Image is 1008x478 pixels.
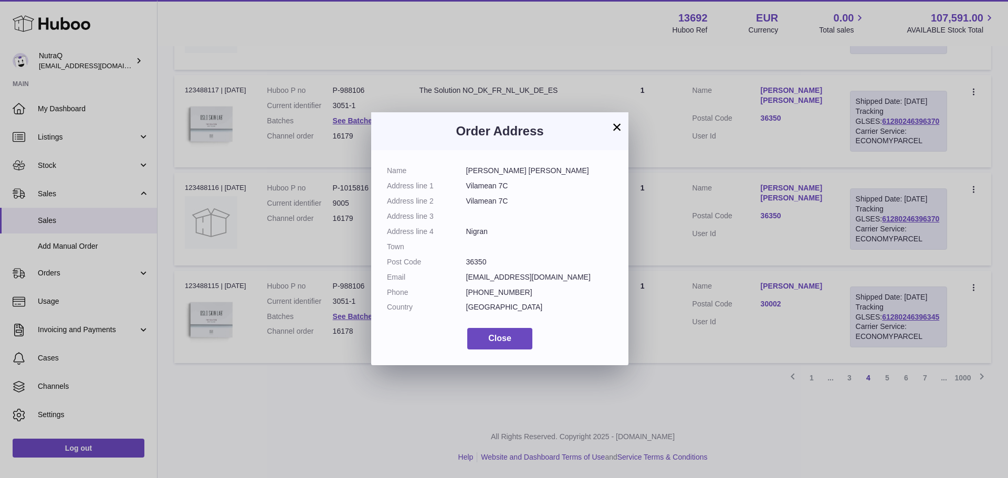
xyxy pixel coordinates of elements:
[466,288,613,298] dd: [PHONE_NUMBER]
[466,227,613,237] dd: Nigran
[387,257,466,267] dt: Post Code
[387,302,466,312] dt: Country
[387,196,466,206] dt: Address line 2
[466,302,613,312] dd: [GEOGRAPHIC_DATA]
[466,257,613,267] dd: 36350
[387,181,466,191] dt: Address line 1
[387,211,466,221] dt: Address line 3
[467,328,532,349] button: Close
[466,196,613,206] dd: Vilamean 7C
[387,272,466,282] dt: Email
[466,272,613,282] dd: [EMAIL_ADDRESS][DOMAIN_NAME]
[387,123,613,140] h3: Order Address
[387,227,466,237] dt: Address line 4
[387,242,466,252] dt: Town
[387,288,466,298] dt: Phone
[488,334,511,343] span: Close
[387,166,466,176] dt: Name
[611,121,623,133] button: ×
[466,166,613,176] dd: [PERSON_NAME] [PERSON_NAME]
[466,181,613,191] dd: Vilamean 7C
